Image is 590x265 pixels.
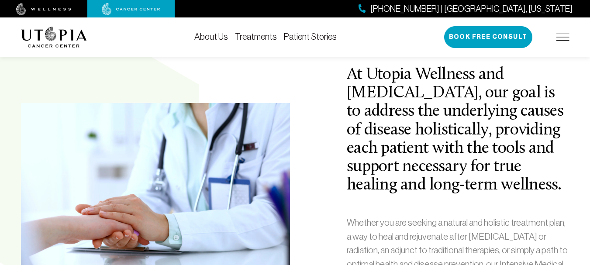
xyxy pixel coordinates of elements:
a: [PHONE_NUMBER] | [GEOGRAPHIC_DATA], [US_STATE] [359,3,573,15]
a: Treatments [235,32,277,41]
a: Patient Stories [284,32,337,41]
a: About Us [194,32,228,41]
img: logo [21,27,87,48]
img: icon-hamburger [556,34,569,41]
img: wellness [16,3,71,15]
span: [PHONE_NUMBER] | [GEOGRAPHIC_DATA], [US_STATE] [370,3,573,15]
h2: At Utopia Wellness and [MEDICAL_DATA], our goal is to address the underlying causes of disease ho... [347,66,569,195]
img: cancer center [102,3,160,15]
button: Book Free Consult [444,26,532,48]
